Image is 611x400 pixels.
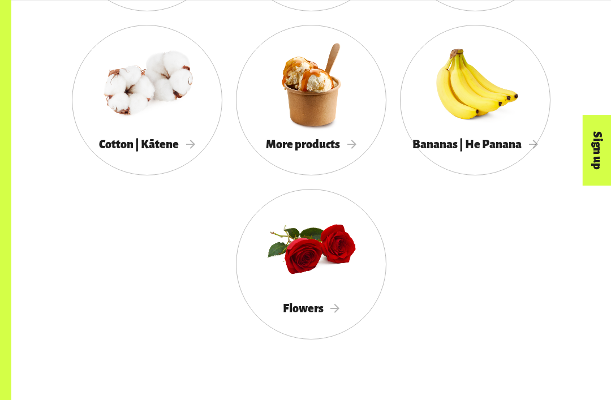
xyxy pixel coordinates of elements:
[72,25,222,175] a: Cotton | Kātene
[236,189,386,339] a: Flowers
[283,302,340,315] span: Flowers
[236,25,386,175] a: More products
[400,25,550,175] a: Bananas | He Panana
[99,138,195,150] span: Cotton | Kātene
[266,138,356,150] span: More products
[412,138,538,150] span: Bananas | He Panana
